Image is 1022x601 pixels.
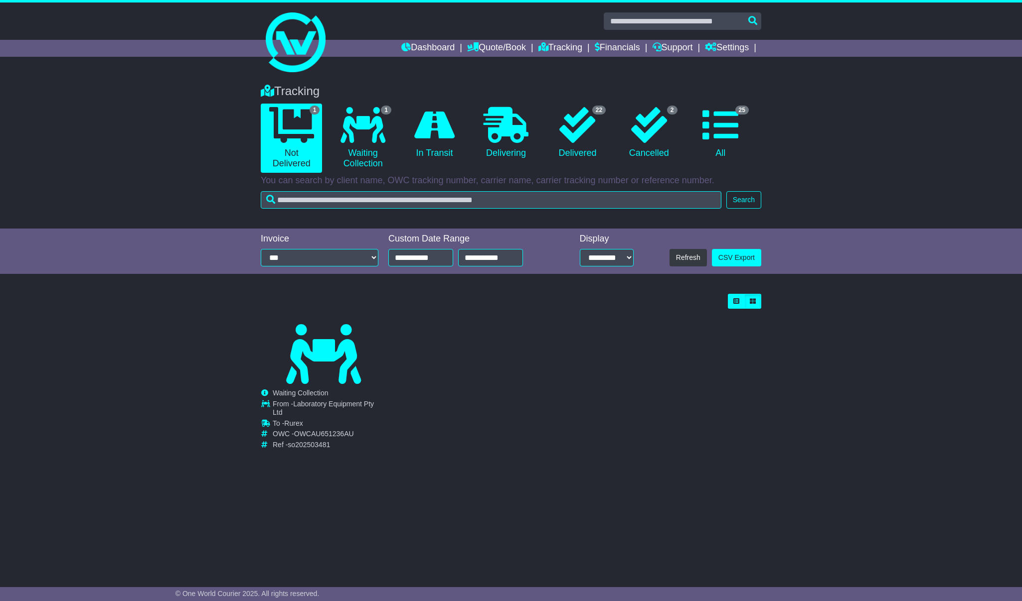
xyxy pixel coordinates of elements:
td: From - [273,400,385,419]
a: Quote/Book [467,40,526,57]
div: Invoice [261,234,378,244]
button: Refresh [670,249,707,266]
span: 22 [592,106,606,115]
span: 25 [735,106,749,115]
a: Support [653,40,693,57]
a: Financials [595,40,640,57]
div: Tracking [256,84,766,99]
td: To - [273,419,385,430]
div: Display [580,234,634,244]
span: © One World Courier 2025. All rights reserved. [175,590,320,598]
a: Dashboard [401,40,455,57]
a: Delivering [475,104,536,162]
a: 25 All [690,104,751,162]
a: 22 Delivered [547,104,608,162]
span: 2 [667,106,678,115]
a: Settings [705,40,749,57]
a: Tracking [538,40,582,57]
a: CSV Export [712,249,761,266]
p: You can search by client name, OWC tracking number, carrier name, carrier tracking number or refe... [261,175,761,186]
span: so202503481 [288,441,330,449]
a: 1 Waiting Collection [332,104,393,173]
td: Ref - [273,441,385,449]
a: 2 Cancelled [618,104,680,162]
a: 1 Not Delivered [261,104,322,173]
button: Search [726,191,761,209]
span: 1 [381,106,391,115]
div: Custom Date Range [388,234,548,244]
span: Rurex [284,419,303,427]
span: Laboratory Equipment Pty Ltd [273,400,374,416]
span: OWCAU651236AU [294,430,354,438]
span: 1 [310,106,320,115]
td: OWC - [273,430,385,441]
a: In Transit [404,104,465,162]
span: Waiting Collection [273,389,329,397]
